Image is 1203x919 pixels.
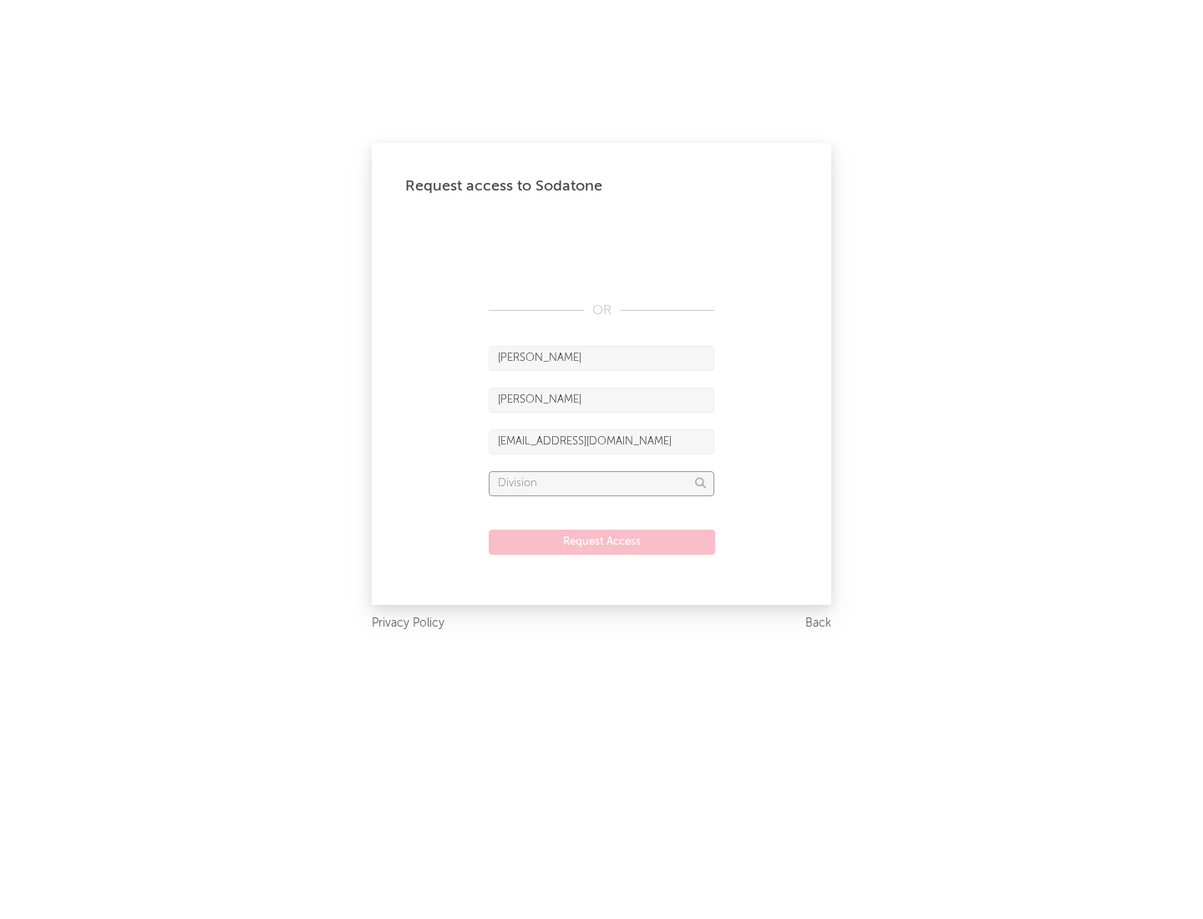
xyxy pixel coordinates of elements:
div: OR [489,301,714,321]
a: Privacy Policy [372,613,444,634]
input: Last Name [489,388,714,413]
div: Request access to Sodatone [405,176,798,196]
a: Back [805,613,831,634]
button: Request Access [489,530,715,555]
input: Email [489,429,714,454]
input: Division [489,471,714,496]
input: First Name [489,346,714,371]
